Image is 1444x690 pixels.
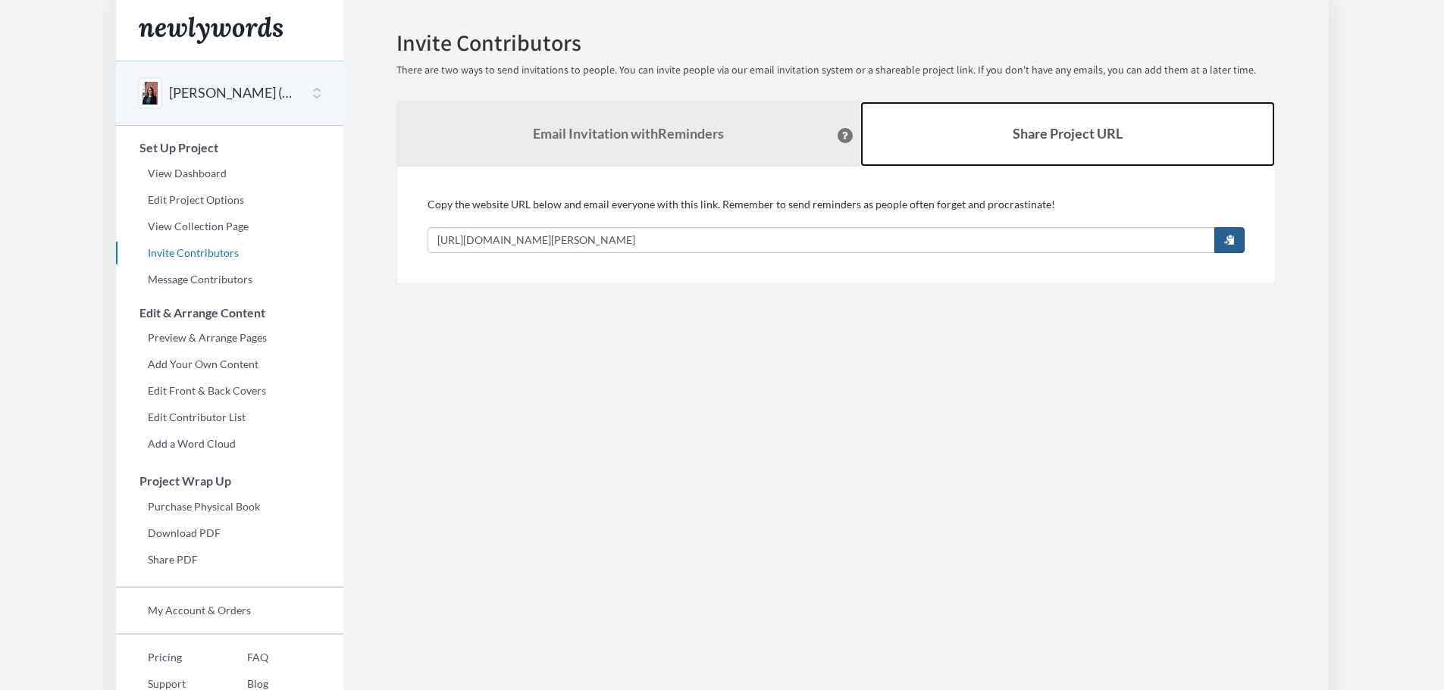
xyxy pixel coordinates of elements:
a: Share PDF [116,548,343,571]
a: Invite Contributors [116,242,343,264]
div: Copy the website URL below and email everyone with this link. Remember to send reminders as peopl... [428,197,1245,253]
h3: Edit & Arrange Content [117,306,343,320]
a: View Collection Page [116,215,343,238]
a: Purchase Physical Book [116,495,343,518]
a: Download PDF [116,522,343,545]
p: There are two ways to send invitations to people. You can invite people via our email invitation ... [396,63,1276,78]
a: Pricing [116,646,215,669]
a: Add a Word Cloud [116,432,343,455]
a: FAQ [215,646,268,669]
span: Support [30,11,85,24]
img: Newlywords logo [139,17,283,44]
a: Edit Project Options [116,189,343,211]
strong: Email Invitation with Reminders [533,125,724,142]
a: Message Contributors [116,268,343,291]
a: My Account & Orders [116,599,343,622]
a: Edit Front & Back Covers [116,379,343,402]
a: Add Your Own Content [116,353,343,376]
a: View Dashboard [116,162,343,185]
h2: Invite Contributors [396,30,1276,55]
h3: Project Wrap Up [117,474,343,488]
a: Preview & Arrange Pages [116,326,343,349]
h3: Set Up Project [117,141,343,155]
a: Edit Contributor List [116,406,343,429]
button: [PERSON_NAME] (5 Ys) [169,83,292,103]
b: Share Project URL [1013,125,1123,142]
